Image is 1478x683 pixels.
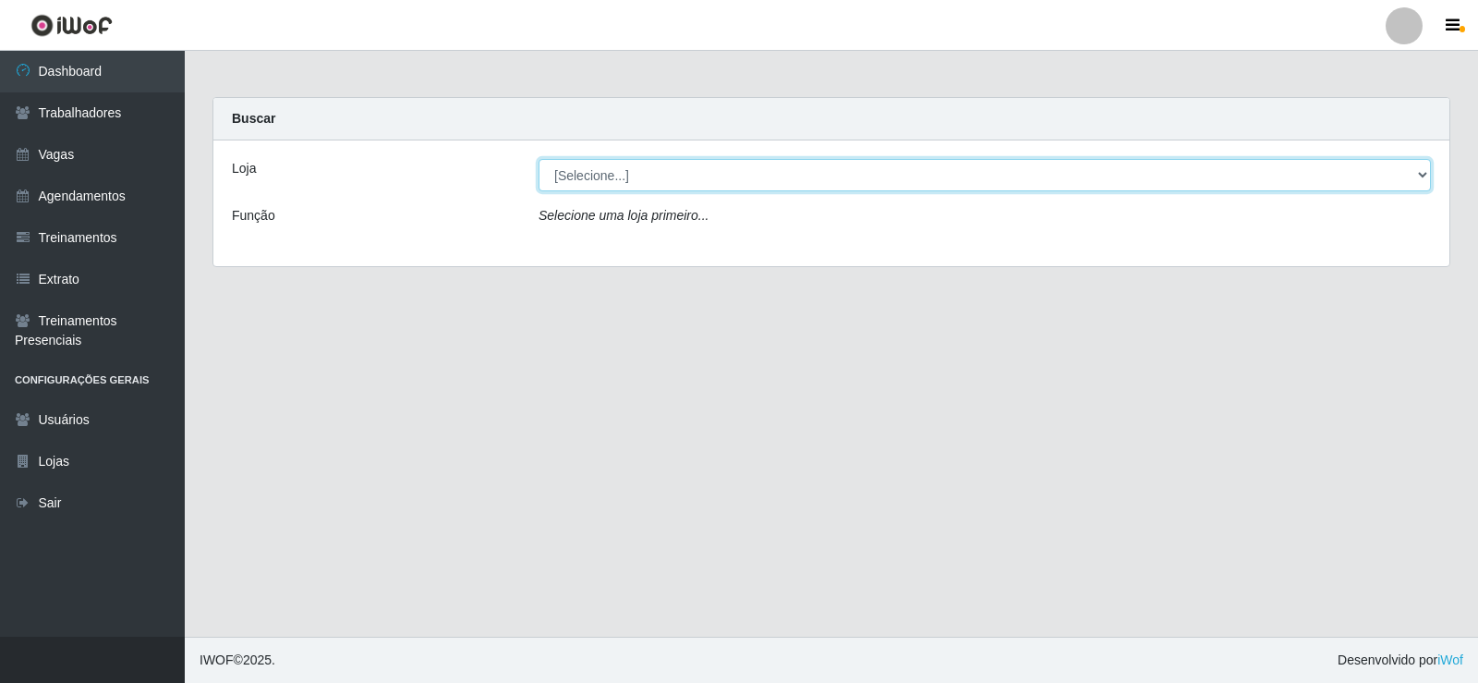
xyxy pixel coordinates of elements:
[1437,653,1463,667] a: iWof
[30,14,113,37] img: CoreUI Logo
[232,159,256,178] label: Loja
[539,208,709,223] i: Selecione uma loja primeiro...
[200,653,234,667] span: IWOF
[200,651,275,670] span: © 2025 .
[1338,651,1463,670] span: Desenvolvido por
[232,206,275,226] label: Função
[232,111,275,126] strong: Buscar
